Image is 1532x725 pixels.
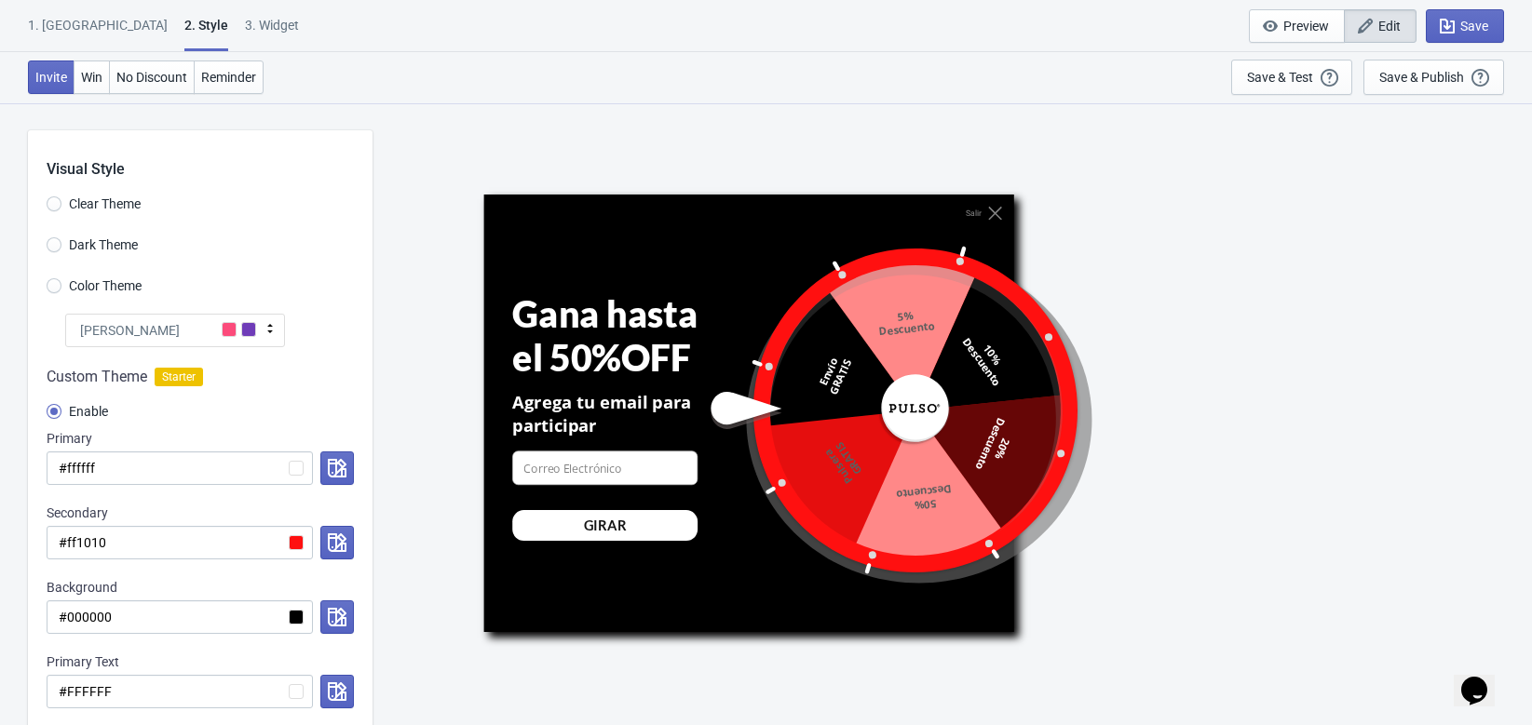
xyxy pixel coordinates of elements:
[116,70,187,85] span: No Discount
[69,195,141,213] span: Clear Theme
[1426,9,1504,43] button: Save
[47,429,354,448] div: Primary
[155,368,203,386] span: Starter
[184,16,228,51] div: 2 . Style
[966,208,982,218] div: Salir
[1379,70,1464,85] div: Save & Publish
[28,16,168,48] div: 1. [GEOGRAPHIC_DATA]
[47,578,354,597] div: Background
[201,70,256,85] span: Reminder
[1247,70,1313,85] div: Save & Test
[584,516,626,534] div: GIRAR
[1460,19,1488,34] span: Save
[1363,60,1504,95] button: Save & Publish
[109,60,195,94] button: No Discount
[194,60,264,94] button: Reminder
[80,321,180,340] span: [PERSON_NAME]
[81,70,102,85] span: Win
[35,70,67,85] span: Invite
[69,402,108,421] span: Enable
[1249,9,1345,43] button: Preview
[512,292,735,380] div: Gana hasta el 50%OFF
[47,503,354,522] div: Secondary
[47,652,354,671] div: Primary Text
[69,235,138,254] span: Dark Theme
[245,16,299,48] div: 3. Widget
[74,60,110,94] button: Win
[47,130,373,181] div: Visual Style
[28,60,75,94] button: Invite
[47,366,147,388] span: Custom Theme
[1231,60,1352,95] button: Save & Test
[512,391,698,437] div: Agrega tu email para participar
[512,451,698,486] input: Correo Electrónico
[1283,19,1329,34] span: Preview
[1378,19,1401,34] span: Edit
[1454,651,1513,706] iframe: chat widget
[1344,9,1417,43] button: Edit
[69,276,142,295] span: Color Theme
